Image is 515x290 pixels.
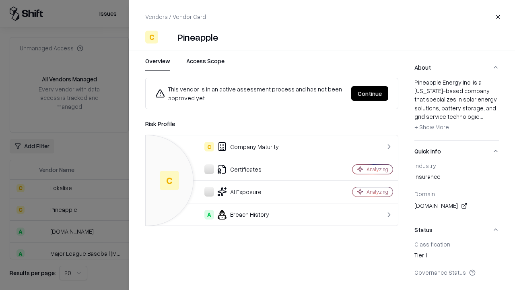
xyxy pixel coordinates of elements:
[160,171,179,190] div: C
[152,210,324,220] div: Breach History
[414,162,499,219] div: Quick Info
[204,142,214,151] div: C
[414,162,499,169] div: Industry
[414,190,499,197] div: Domain
[161,31,174,43] img: Pineapple
[186,57,225,71] button: Access Scope
[367,188,388,195] div: Analyzing
[414,219,499,240] button: Status
[414,201,499,211] div: [DOMAIN_NAME]
[414,123,449,130] span: + Show More
[152,164,324,174] div: Certificates
[204,210,214,220] div: A
[152,187,324,197] div: AI Exposure
[414,251,499,262] div: Tier 1
[414,172,499,184] div: insurance
[414,121,449,134] button: + Show More
[367,166,388,173] div: Analyzing
[414,240,499,248] div: Classification
[155,85,345,102] div: This vendor is in an active assessment process and has not been approved yet.
[145,12,206,21] p: Vendors / Vendor Card
[145,119,398,128] div: Risk Profile
[177,31,218,43] div: Pineapple
[152,142,324,151] div: Company Maturity
[145,57,170,71] button: Overview
[414,78,499,140] div: About
[414,57,499,78] button: About
[351,86,388,101] button: Continue
[414,141,499,162] button: Quick Info
[414,269,499,276] div: Governance Status
[480,113,483,120] span: ...
[145,31,158,43] div: C
[414,78,499,134] div: Pineapple Energy Inc. is a [US_STATE]-based company that specializes in solar energy solutions, b...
